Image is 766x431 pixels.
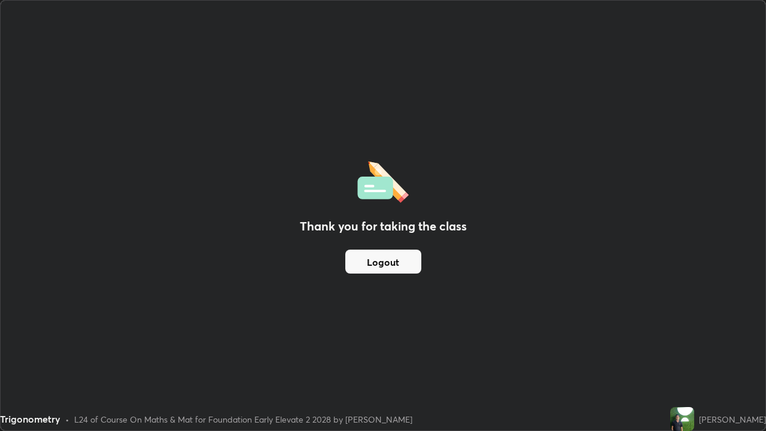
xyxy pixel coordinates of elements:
div: L24 of Course On Maths & Mat for Foundation Early Elevate 2 2028 by [PERSON_NAME] [74,413,412,426]
h2: Thank you for taking the class [300,217,467,235]
div: [PERSON_NAME] [699,413,766,426]
img: 07af4a6ca9dc4f72ab9e6df0c4dce46d.jpg [670,407,694,431]
div: • [65,413,69,426]
button: Logout [345,250,421,274]
img: offlineFeedback.1438e8b3.svg [357,157,409,203]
